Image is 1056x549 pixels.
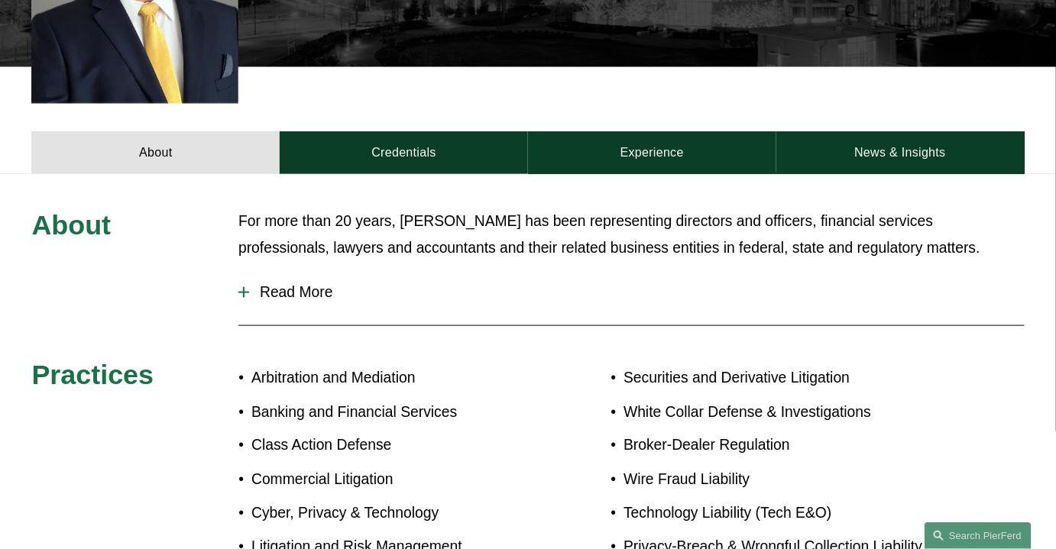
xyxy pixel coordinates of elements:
[528,131,776,174] a: Experience
[249,284,1024,301] span: Read More
[251,399,528,426] p: Banking and Financial Services
[31,131,280,174] a: About
[251,467,528,494] p: Commercial Litigation
[624,399,941,426] p: White Collar Defense & Investigations
[238,273,1024,312] button: Read More
[624,365,941,392] p: Securities and Derivative Litigation
[925,522,1032,549] a: Search this site
[624,433,941,460] p: Broker-Dealer Regulation
[251,365,528,392] p: Arbitration and Mediation
[280,131,528,174] a: Credentials
[238,208,1024,262] p: For more than 20 years, [PERSON_NAME] has been representing directors and officers, financial ser...
[251,433,528,460] p: Class Action Defense
[251,501,528,528] p: Cyber, Privacy & Technology
[31,360,154,390] span: Practices
[776,131,1025,174] a: News & Insights
[31,210,111,241] span: About
[624,467,941,494] p: Wire Fraud Liability
[624,501,941,528] p: Technology Liability (Tech E&O)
